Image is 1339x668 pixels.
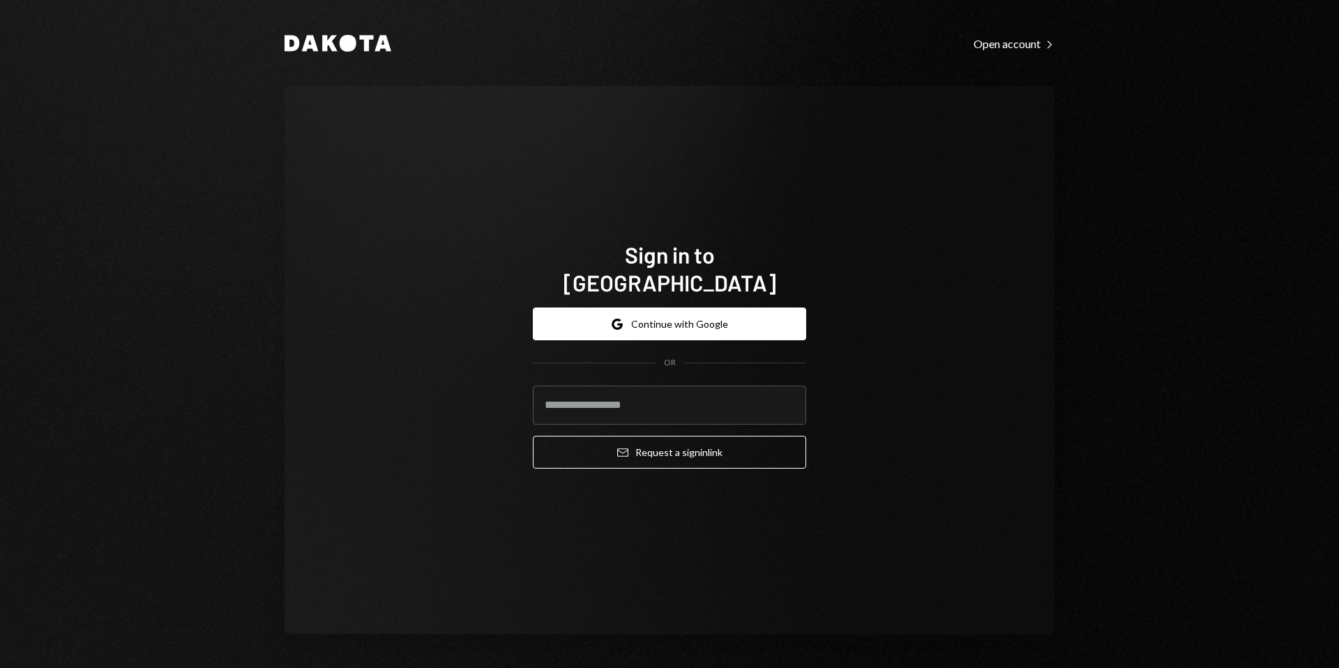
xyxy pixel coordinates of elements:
[533,308,806,340] button: Continue with Google
[664,357,676,369] div: OR
[974,36,1054,51] a: Open account
[533,241,806,296] h1: Sign in to [GEOGRAPHIC_DATA]
[533,436,806,469] button: Request a signinlink
[974,37,1054,51] div: Open account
